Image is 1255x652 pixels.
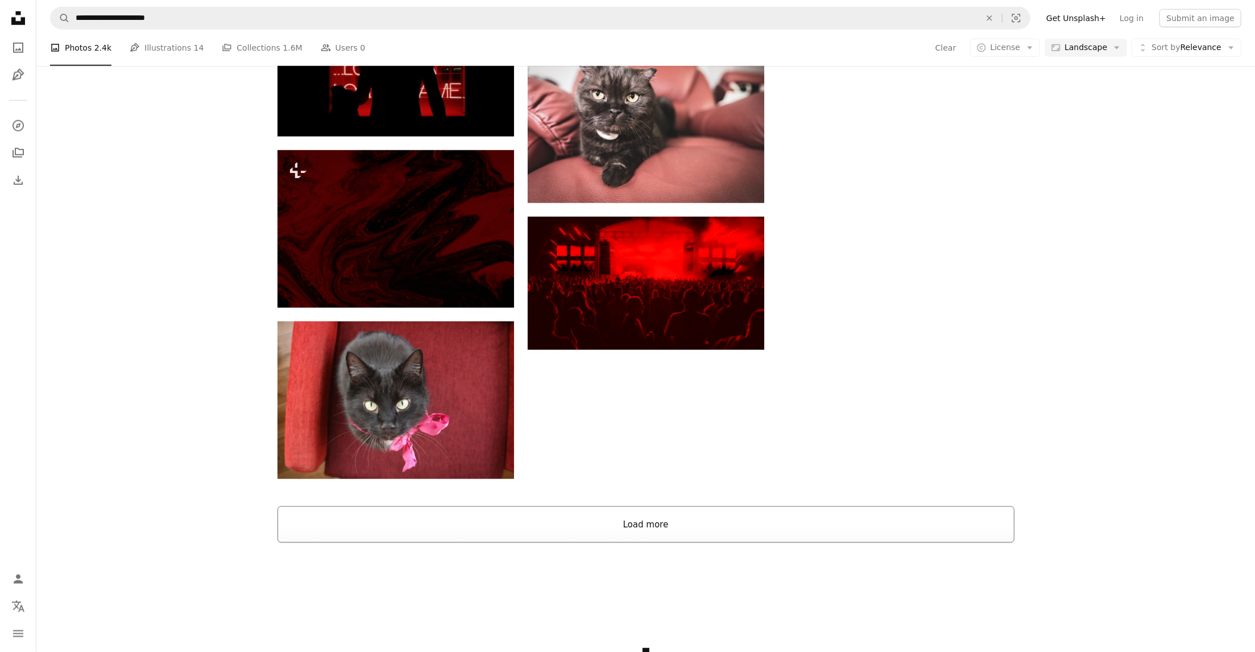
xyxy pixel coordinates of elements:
[977,7,1002,29] button: Clear
[7,64,30,86] a: Illustrations
[277,23,514,137] img: a silhouette of a person and a dog in a dark room
[1132,39,1241,57] button: Sort byRelevance
[130,30,204,66] a: Illustrations 14
[1039,9,1113,27] a: Get Unsplash+
[7,7,30,32] a: Home — Unsplash
[50,7,1030,30] form: Find visuals sitewide
[528,278,764,288] a: people inside concert ground at night
[277,506,1014,543] button: Load more
[528,217,764,350] img: people inside concert ground at night
[990,43,1020,52] span: License
[277,74,514,84] a: a silhouette of a person and a dog in a dark room
[1113,9,1150,27] a: Log in
[7,114,30,137] a: Explore
[7,36,30,59] a: Photos
[277,395,514,405] a: black cat in pink textile
[51,7,70,29] button: Search Unsplash
[1065,42,1107,53] span: Landscape
[1045,39,1127,57] button: Landscape
[7,595,30,618] button: Language
[360,42,365,54] span: 0
[528,119,764,129] a: a black cat sitting on top of a red couch
[528,46,764,203] img: a black cat sitting on top of a red couch
[7,169,30,192] a: Download History
[7,622,30,645] button: Menu
[277,321,514,479] img: black cat in pink textile
[222,30,302,66] a: Collections 1.6M
[935,39,957,57] button: Clear
[1152,43,1180,52] span: Sort by
[7,142,30,164] a: Collections
[277,224,514,234] a: Dark abstract art textured backdrop
[194,42,204,54] span: 14
[970,39,1040,57] button: License
[7,568,30,591] a: Log in / Sign up
[277,150,514,308] img: Dark abstract art textured backdrop
[1152,42,1221,53] span: Relevance
[1003,7,1030,29] button: Visual search
[1159,9,1241,27] button: Submit an image
[283,42,302,54] span: 1.6M
[321,30,366,66] a: Users 0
